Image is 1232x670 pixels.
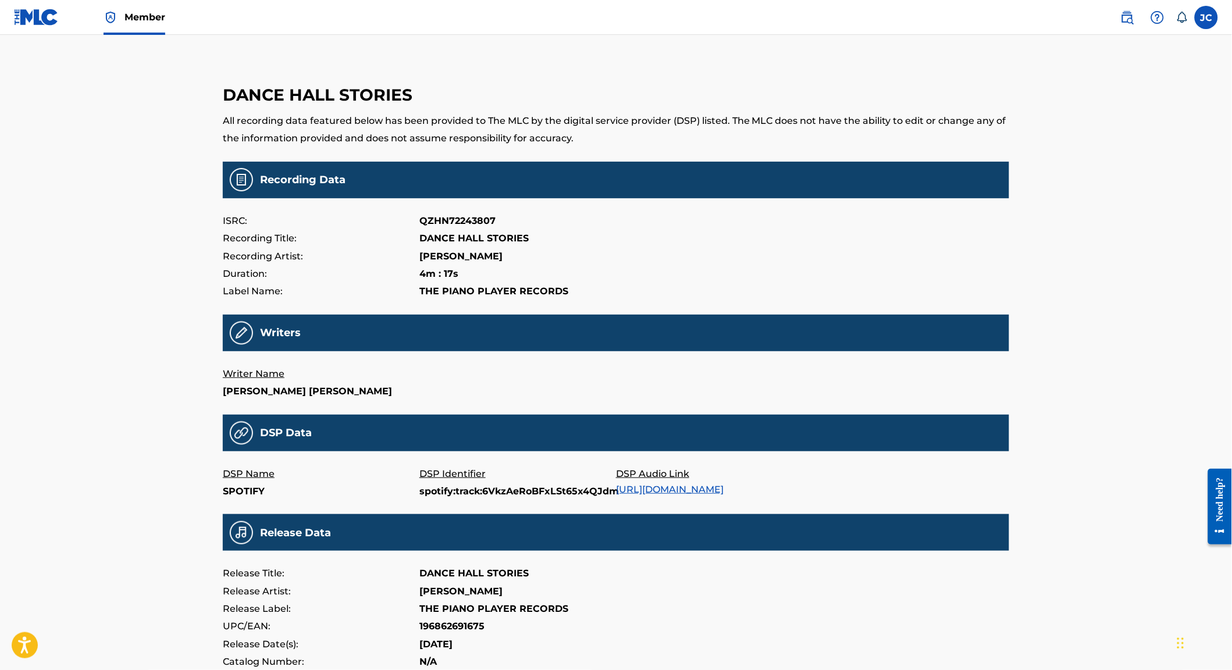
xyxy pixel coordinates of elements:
p: [PERSON_NAME] [419,248,503,265]
p: SPOTIFY [223,483,419,500]
div: Widget de chat [1174,614,1232,670]
p: Release Label: [223,600,419,618]
p: DSP Name [223,465,419,483]
img: 31a9e25fa6e13e71f14b.png [230,421,253,445]
img: 75424d043b2694df37d4.png [230,521,253,544]
img: help [1151,10,1165,24]
img: MLC Logo [14,9,59,26]
p: Recording Artist: [223,248,419,265]
h5: DSP Data [260,426,312,440]
p: 4m : 17s [419,265,458,283]
p: DANCE HALL STORIES [419,230,529,247]
p: Label Name: [223,283,419,300]
a: Public Search [1116,6,1139,29]
p: DSP Audio Link [616,465,813,483]
p: THE PIANO PLAYER RECORDS [419,600,568,618]
a: [URL][DOMAIN_NAME] [616,484,724,495]
p: [DATE] [419,636,453,653]
p: DANCE HALL STORIES [419,565,529,582]
p: QZHN72243807 [419,212,496,230]
p: All recording data featured below has been provided to The MLC by the digital service provider (D... [223,112,1009,148]
h5: Writers [260,326,301,340]
p: Release Artist: [223,583,419,600]
img: search [1120,10,1134,24]
p: DSP Identifier [419,465,616,483]
p: Recording Title: [223,230,419,247]
p: Duration: [223,265,419,283]
p: [PERSON_NAME] [419,583,503,600]
p: Writer Name [223,365,419,383]
p: 196862691675 [419,618,485,635]
span: Member [124,10,165,24]
div: Notifications [1176,12,1188,23]
p: [PERSON_NAME] [PERSON_NAME] [223,383,419,400]
h5: Release Data [260,526,331,540]
h5: Recording Data [260,173,346,187]
div: Help [1146,6,1169,29]
img: Top Rightsholder [104,10,117,24]
div: Arrastrar [1177,626,1184,661]
img: Recording Writers [230,321,253,345]
div: User Menu [1195,6,1218,29]
p: ISRC: [223,212,419,230]
p: spotify:track:6VkzAeRoBFxLSt65x4QJdm [419,483,616,500]
p: THE PIANO PLAYER RECORDS [419,283,568,300]
p: Release Date(s): [223,636,419,653]
iframe: Resource Center [1200,458,1232,555]
h3: DANCE HALL STORIES [223,85,1009,105]
p: Release Title: [223,565,419,582]
img: Recording Data [230,168,253,191]
p: UPC/EAN: [223,618,419,635]
iframe: Chat Widget [1174,614,1232,670]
